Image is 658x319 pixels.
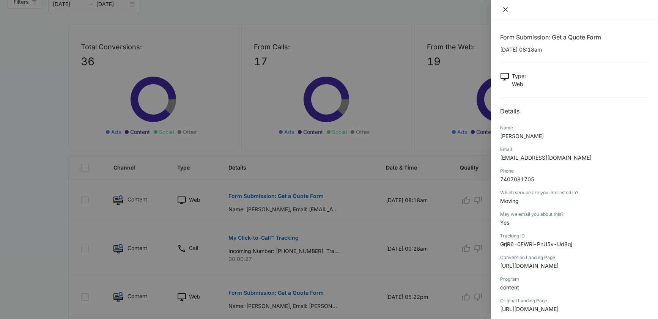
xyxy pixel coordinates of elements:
p: Web [512,80,526,88]
button: Close [500,6,511,13]
span: [PERSON_NAME] [500,133,544,139]
span: 7407081705 [500,176,534,182]
span: [EMAIL_ADDRESS][DOMAIN_NAME] [500,154,592,161]
div: Tracking ID [500,233,649,239]
p: Type : [512,72,526,80]
div: Which service are you interested in? [500,189,649,196]
div: Original Landing Page [500,297,649,304]
span: content [500,284,519,291]
span: [URL][DOMAIN_NAME] [500,306,559,312]
span: close [502,6,508,13]
div: Conversion Landing Page [500,254,649,261]
div: Name [500,124,649,131]
span: Moving [500,198,519,204]
span: Yes [500,219,509,226]
p: [DATE] 08:18am [500,46,649,53]
div: Phone [500,168,649,174]
span: GrjR6-0FWRi-PnU5v-Ud8qj [500,241,572,247]
div: Program [500,276,649,283]
h1: Form Submission: Get a Quote Form [500,33,649,42]
div: May we email you about this? [500,211,649,218]
div: Email [500,146,649,153]
h2: Details [500,107,649,116]
span: [URL][DOMAIN_NAME] [500,262,559,269]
